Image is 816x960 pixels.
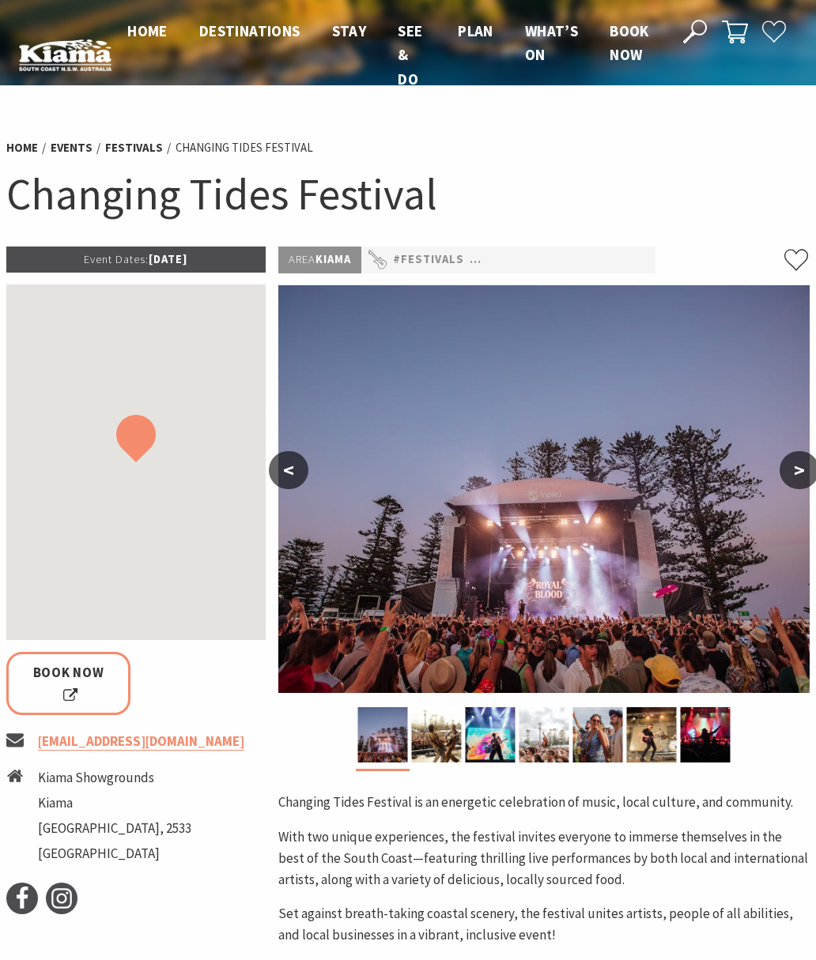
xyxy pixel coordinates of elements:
img: Changing Tides Performance - 2 [626,707,676,762]
span: Book Now [28,662,108,705]
h1: Changing Tides Festival [6,166,810,223]
span: Stay [332,21,367,40]
img: Changing Tides Performers - 3 [465,707,515,762]
a: Book Now [6,652,130,715]
img: Kiama Logo [19,39,111,70]
span: Plan [458,21,493,40]
p: [DATE] [6,247,266,273]
p: Changing Tides Festival is an energetic celebration of music, local culture, and community. [278,792,810,813]
button: < [269,451,308,489]
p: With two unique experiences, the festival invites everyone to immerse themselves in the best of t... [278,826,810,891]
li: Kiama [38,792,191,814]
nav: Main Menu [111,19,665,91]
span: Area [289,252,315,266]
a: #Concert or Performance [470,250,643,269]
img: Changing Tides Main Stage [357,707,407,762]
a: #Festivals [393,250,464,269]
a: [EMAIL_ADDRESS][DOMAIN_NAME] [38,732,244,751]
img: Changing Tides Festival Goers - 3 [680,707,730,762]
li: [GEOGRAPHIC_DATA], 2533 [38,818,191,839]
li: Changing Tides Festival [176,138,313,157]
span: Destinations [199,21,300,40]
a: #Featured [648,250,716,269]
span: What’s On [525,21,578,64]
a: Events [51,140,93,156]
img: Changing Tides Performance - 1 [411,707,461,762]
span: Event Dates: [84,252,149,266]
li: Kiama Showgrounds [38,767,191,789]
p: Set against breath-taking coastal scenery, the festival unites artists, people of all abilities, ... [278,903,810,946]
span: Book now [610,21,649,64]
span: See & Do [398,21,422,88]
a: Festivals [105,140,163,156]
a: Home [6,140,38,156]
img: Changing Tides Main Stage [278,285,810,693]
p: Kiama [278,247,361,273]
li: [GEOGRAPHIC_DATA] [38,843,191,864]
img: Changing Tides Festival Goers - 2 [572,707,622,762]
span: Home [127,21,168,40]
img: Changing Tides Festival Goers - 1 [519,707,569,762]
